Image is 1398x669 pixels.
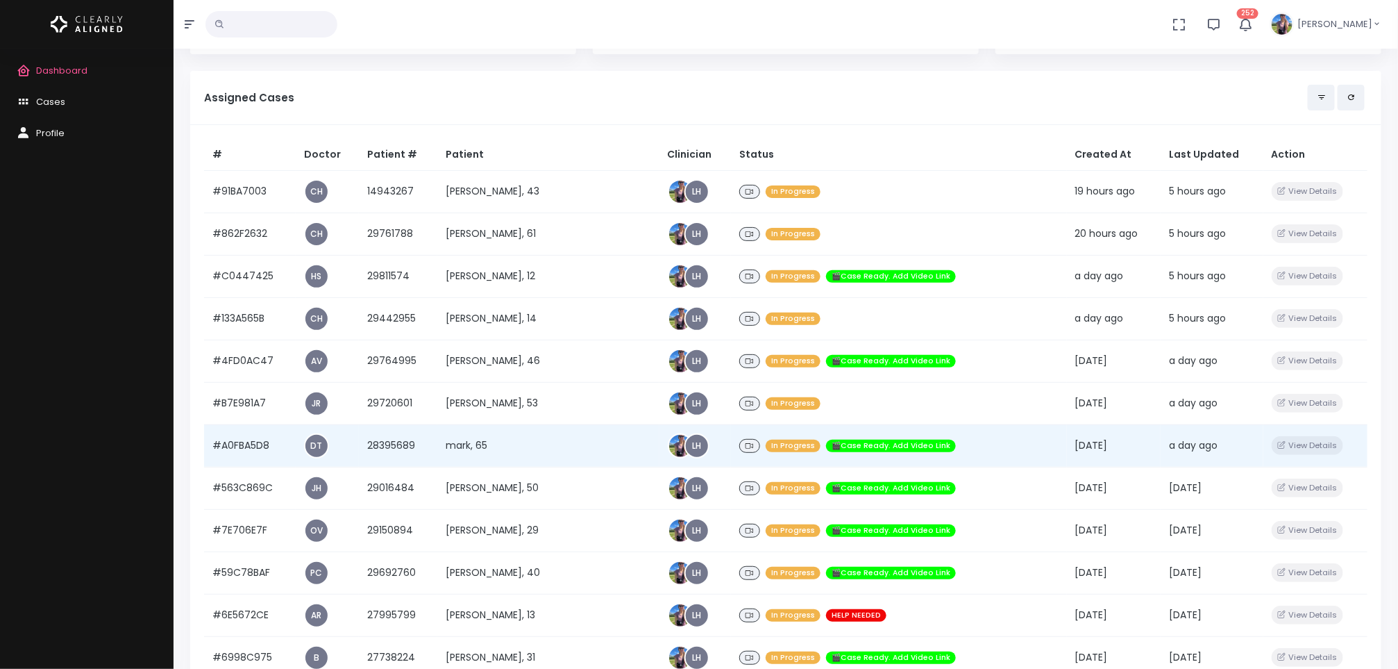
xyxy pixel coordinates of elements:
td: [PERSON_NAME], 13 [437,594,659,636]
td: 29150894 [359,509,437,552]
th: Clinician [659,139,732,171]
button: View Details [1272,563,1343,582]
span: [DATE] [1169,608,1202,622]
td: #4FD0AC47 [204,340,296,382]
td: #A0FBA5D8 [204,424,296,467]
td: #133A565B [204,297,296,340]
span: JR [305,393,328,415]
td: 29720601 [359,382,437,424]
td: [PERSON_NAME], 53 [437,382,659,424]
span: 🎬Case Ready. Add Video Link [826,567,956,580]
a: LH [686,435,708,457]
button: View Details [1272,436,1343,455]
th: Last Updated [1161,139,1263,171]
button: View Details [1272,267,1343,286]
span: [DATE] [1075,565,1108,579]
a: AV [305,350,328,372]
a: CH [305,308,328,330]
span: LH [686,223,708,245]
span: PC [305,562,328,584]
span: [DATE] [1075,396,1108,410]
td: 29761788 [359,213,437,255]
td: [PERSON_NAME], 43 [437,170,659,213]
a: CH [305,181,328,203]
a: B [305,647,328,669]
a: LH [686,308,708,330]
th: Status [731,139,1066,171]
span: 🎬Case Ready. Add Video Link [826,652,956,665]
td: #91BA7003 [204,170,296,213]
td: #6E5672CE [204,594,296,636]
td: 29442955 [359,297,437,340]
span: LH [686,265,708,288]
td: [PERSON_NAME], 61 [437,213,659,255]
td: 29016484 [359,467,437,509]
span: a day ago [1169,354,1218,367]
a: HS [305,265,328,288]
span: [DATE] [1169,481,1202,495]
span: In Progress [766,270,820,283]
span: In Progress [766,525,820,538]
span: 🎬Case Ready. Add Video Link [826,270,956,283]
span: [DATE] [1075,481,1108,495]
span: 🎬Case Ready. Add Video Link [826,355,956,368]
span: [DATE] [1075,523,1108,537]
span: [DATE] [1169,523,1202,537]
td: #862F2632 [204,213,296,255]
td: #B7E981A7 [204,382,296,424]
a: LH [686,562,708,584]
button: View Details [1272,648,1343,667]
span: 🎬Case Ready. Add Video Link [826,482,956,495]
button: View Details [1272,309,1343,328]
a: LH [686,350,708,372]
span: In Progress [766,567,820,580]
span: LH [686,477,708,499]
span: Cases [36,95,65,108]
span: [DATE] [1075,608,1108,622]
span: HELP NEEDED [826,609,886,622]
th: Patient [437,139,659,171]
td: 29811574 [359,255,437,297]
a: LH [686,647,708,669]
a: LH [686,520,708,542]
td: 14943267 [359,170,437,213]
td: [PERSON_NAME], 29 [437,509,659,552]
td: [PERSON_NAME], 50 [437,467,659,509]
span: 19 hours ago [1075,184,1136,198]
td: 28395689 [359,424,437,467]
img: Logo Horizontal [51,10,123,39]
span: In Progress [766,228,820,241]
span: 20 hours ago [1075,226,1138,240]
td: [PERSON_NAME], 46 [437,340,659,382]
span: In Progress [766,652,820,665]
span: Profile [36,126,65,140]
span: a day ago [1075,311,1124,325]
td: #59C78BAF [204,552,296,594]
a: LH [686,604,708,627]
span: a day ago [1169,396,1218,410]
span: [PERSON_NAME] [1297,17,1372,31]
a: OV [305,520,328,542]
span: a day ago [1075,269,1124,283]
span: In Progress [766,609,820,622]
span: In Progress [766,397,820,411]
span: DT [305,435,328,457]
span: In Progress [766,313,820,326]
th: # [204,139,296,171]
th: Action [1263,139,1367,171]
td: [PERSON_NAME], 14 [437,297,659,340]
span: In Progress [766,440,820,453]
span: 5 hours ago [1169,269,1226,283]
button: View Details [1272,521,1343,540]
span: In Progress [766,355,820,368]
